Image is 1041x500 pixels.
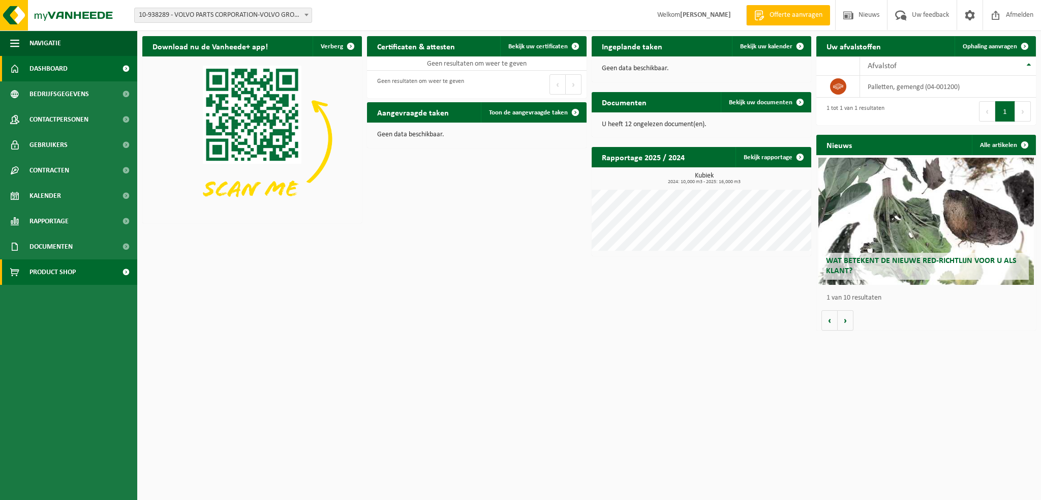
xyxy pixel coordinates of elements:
[134,8,312,23] span: 10-938289 - VOLVO PARTS CORPORATION-VOLVO GROUP/CVA - 9041 OOSTAKKER, SMALLEHEERWEG 31
[680,11,731,19] strong: [PERSON_NAME]
[489,109,568,116] span: Toon de aangevraagde taken
[597,172,811,185] h3: Kubiek
[592,147,695,167] h2: Rapportage 2025 / 2024
[818,158,1033,285] a: Wat betekent de nieuwe RED-richtlijn voor u als klant?
[29,107,88,132] span: Contactpersonen
[838,310,853,331] button: Volgende
[972,135,1035,155] a: Alle artikelen
[767,10,825,20] span: Offerte aanvragen
[860,76,1036,98] td: palletten, gemengd (04-001200)
[367,36,465,56] h2: Certificaten & attesten
[729,99,792,106] span: Bekijk uw documenten
[740,43,792,50] span: Bekijk uw kalender
[508,43,568,50] span: Bekijk uw certificaten
[821,100,884,123] div: 1 tot 1 van 1 resultaten
[142,56,362,221] img: Download de VHEPlus App
[29,234,73,259] span: Documenten
[736,147,810,167] a: Bekijk rapportage
[29,183,61,209] span: Kalender
[481,102,586,123] a: Toon de aangevraagde taken
[732,36,810,56] a: Bekijk uw kalender
[592,36,672,56] h2: Ingeplande taken
[135,8,312,22] span: 10-938289 - VOLVO PARTS CORPORATION-VOLVO GROUP/CVA - 9041 OOSTAKKER, SMALLEHEERWEG 31
[746,5,830,25] a: Offerte aanvragen
[29,31,61,56] span: Navigatie
[29,209,69,234] span: Rapportage
[29,81,89,107] span: Bedrijfsgegevens
[826,257,1017,275] span: Wat betekent de nieuwe RED-richtlijn voor u als klant?
[592,92,657,112] h2: Documenten
[566,74,581,95] button: Next
[29,158,69,183] span: Contracten
[1015,101,1031,122] button: Next
[367,56,587,71] td: Geen resultaten om weer te geven
[29,56,68,81] span: Dashboard
[142,36,278,56] h2: Download nu de Vanheede+ app!
[29,132,68,158] span: Gebruikers
[868,62,897,70] span: Afvalstof
[721,92,810,112] a: Bekijk uw documenten
[500,36,586,56] a: Bekijk uw certificaten
[29,259,76,285] span: Product Shop
[602,65,801,72] p: Geen data beschikbaar.
[313,36,361,56] button: Verberg
[549,74,566,95] button: Previous
[979,101,995,122] button: Previous
[321,43,343,50] span: Verberg
[821,310,838,331] button: Vorige
[597,180,811,185] span: 2024: 10,000 m3 - 2025: 16,000 m3
[816,36,891,56] h2: Uw afvalstoffen
[367,102,459,122] h2: Aangevraagde taken
[826,295,1031,302] p: 1 van 10 resultaten
[816,135,862,155] h2: Nieuws
[995,101,1015,122] button: 1
[963,43,1017,50] span: Ophaling aanvragen
[602,121,801,128] p: U heeft 12 ongelezen document(en).
[955,36,1035,56] a: Ophaling aanvragen
[372,73,464,96] div: Geen resultaten om weer te geven
[377,131,576,138] p: Geen data beschikbaar.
